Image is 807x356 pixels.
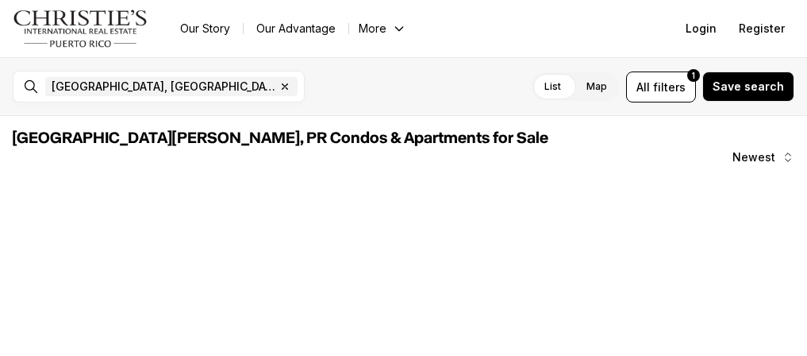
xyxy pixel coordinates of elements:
[692,69,695,82] span: 1
[636,79,650,95] span: All
[653,79,686,95] span: filters
[626,72,696,103] button: Allfilters1
[13,10,148,48] img: logo
[167,17,243,40] a: Our Story
[729,13,794,44] button: Register
[532,72,574,101] label: List
[349,17,416,40] button: More
[739,22,785,35] span: Register
[732,151,775,164] span: Newest
[244,17,348,40] a: Our Advantage
[702,72,794,102] button: Save search
[676,13,726,44] button: Login
[713,80,784,93] span: Save search
[13,130,548,146] span: [GEOGRAPHIC_DATA][PERSON_NAME], PR Condos & Apartments for Sale
[574,72,620,101] label: Map
[52,80,275,93] span: [GEOGRAPHIC_DATA], [GEOGRAPHIC_DATA], [GEOGRAPHIC_DATA]
[686,22,717,35] span: Login
[723,141,804,173] button: Newest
